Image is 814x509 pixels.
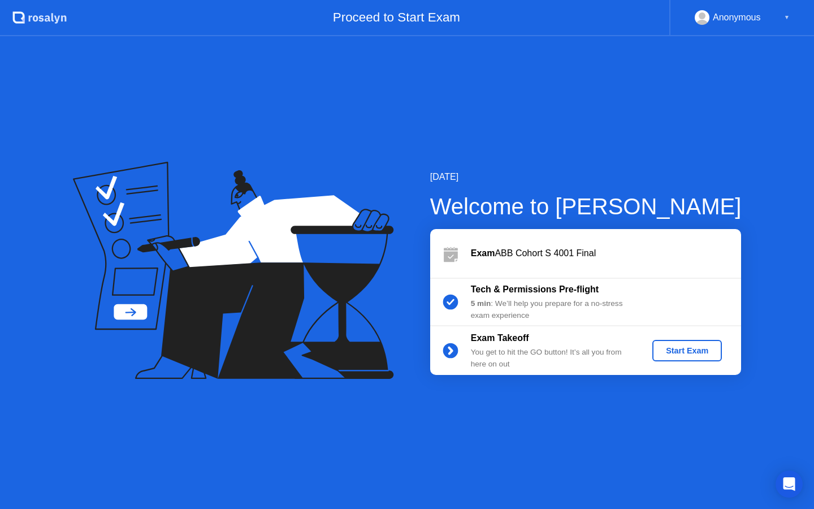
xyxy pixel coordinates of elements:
div: Welcome to [PERSON_NAME] [430,189,742,223]
div: Anonymous [713,10,761,25]
b: 5 min [471,299,491,308]
b: Exam [471,248,495,258]
div: Start Exam [657,346,717,355]
button: Start Exam [652,340,722,361]
div: ABB Cohort S 4001 Final [471,247,741,260]
div: You get to hit the GO button! It’s all you from here on out [471,347,634,370]
div: : We’ll help you prepare for a no-stress exam experience [471,298,634,321]
div: Open Intercom Messenger [776,471,803,498]
b: Tech & Permissions Pre-flight [471,284,599,294]
div: [DATE] [430,170,742,184]
div: ▼ [784,10,790,25]
b: Exam Takeoff [471,333,529,343]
